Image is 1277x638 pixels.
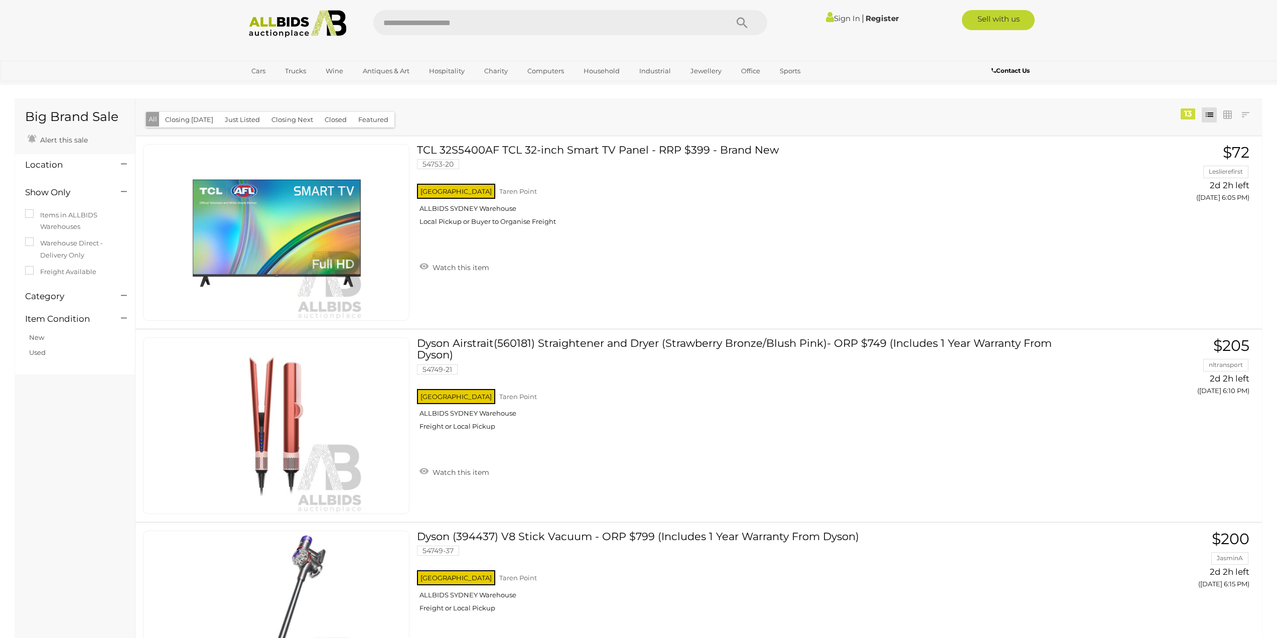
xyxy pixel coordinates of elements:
label: Freight Available [25,266,96,278]
a: Dyson Airstrait(560181) Straightener and Dryer (Strawberry Bronze/Blush Pink)- ORP $749 (Includes... [424,337,1067,438]
img: 54753-20e.jpeg [189,145,364,320]
label: Items in ALLBIDS Warehouses [25,209,125,233]
a: Antiques & Art [356,63,416,79]
button: Search [717,10,767,35]
a: Watch this item [417,464,492,479]
a: Used [29,348,46,356]
h4: Item Condition [25,314,106,324]
a: $72 Leslierefirst 2d 2h left ([DATE] 6:05 PM) [1082,144,1252,207]
button: Closed [319,112,353,127]
a: Sign In [826,14,860,23]
a: Jewellery [684,63,728,79]
button: Featured [352,112,394,127]
a: TCL 32S5400AF TCL 32-inch Smart TV Panel - RRP $399 - Brand New 54753-20 [GEOGRAPHIC_DATA] Taren ... [424,144,1067,233]
button: Closing [DATE] [159,112,219,127]
span: $72 [1223,143,1249,162]
a: Office [735,63,767,79]
a: $200 JasminA 2d 2h left ([DATE] 6:15 PM) [1082,531,1252,593]
a: Sports [773,63,807,79]
h4: Category [25,292,106,301]
a: New [29,333,44,341]
button: All [146,112,160,126]
a: Charity [478,63,514,79]
span: $200 [1212,530,1249,548]
img: Allbids.com.au [243,10,352,38]
a: Industrial [633,63,677,79]
a: $205 nltransport 2d 2h left ([DATE] 6:10 PM) [1082,337,1252,400]
span: $205 [1213,336,1249,355]
a: Register [866,14,899,23]
h1: Big Brand Sale [25,110,125,124]
img: 54749-21e.jpg [189,338,364,514]
a: Trucks [278,63,313,79]
span: | [862,13,864,24]
a: Alert this sale [25,132,90,147]
div: 13 [1181,108,1195,119]
a: Hospitality [422,63,471,79]
b: Contact Us [991,67,1030,74]
a: [GEOGRAPHIC_DATA] [245,79,329,96]
h4: Show Only [25,188,106,197]
button: Just Listed [219,112,266,127]
a: Computers [521,63,571,79]
a: Dyson (394437) V8 Stick Vacuum - ORP $799 (Includes 1 Year Warranty From Dyson) 54749-37 [GEOGRAP... [424,531,1067,620]
span: Watch this item [430,468,489,477]
label: Warehouse Direct - Delivery Only [25,237,125,261]
a: Cars [245,63,272,79]
button: Closing Next [265,112,319,127]
h4: Location [25,160,106,170]
a: Watch this item [417,259,492,274]
a: Wine [319,63,350,79]
a: Household [577,63,626,79]
span: Watch this item [430,263,489,272]
span: Alert this sale [38,136,88,145]
a: Contact Us [991,65,1032,76]
a: Sell with us [962,10,1035,30]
